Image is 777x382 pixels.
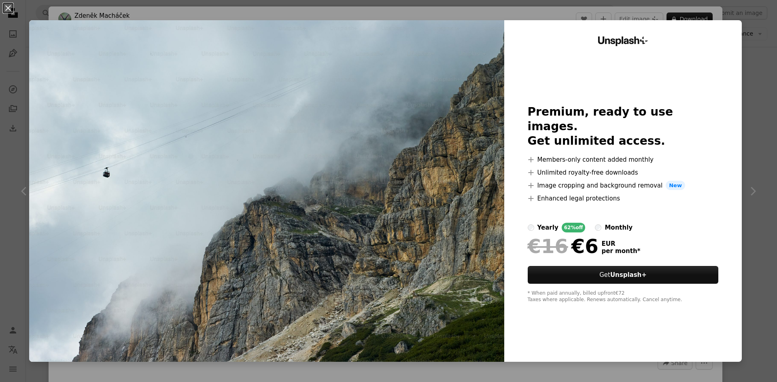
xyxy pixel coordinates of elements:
[605,223,633,232] div: monthly
[528,155,719,165] li: Members-only content added monthly
[610,271,647,279] strong: Unsplash+
[528,266,719,284] button: GetUnsplash+
[528,105,719,148] h2: Premium, ready to use images. Get unlimited access.
[666,181,685,190] span: New
[537,223,558,232] div: yearly
[528,290,719,303] div: * When paid annually, billed upfront €72 Taxes where applicable. Renews automatically. Cancel any...
[562,223,586,232] div: 62% off
[528,236,599,257] div: €6
[528,168,719,177] li: Unlimited royalty-free downloads
[528,181,719,190] li: Image cropping and background removal
[528,194,719,203] li: Enhanced legal protections
[602,240,641,247] span: EUR
[528,224,534,231] input: yearly62%off
[528,236,568,257] span: €16
[595,224,601,231] input: monthly
[602,247,641,255] span: per month *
